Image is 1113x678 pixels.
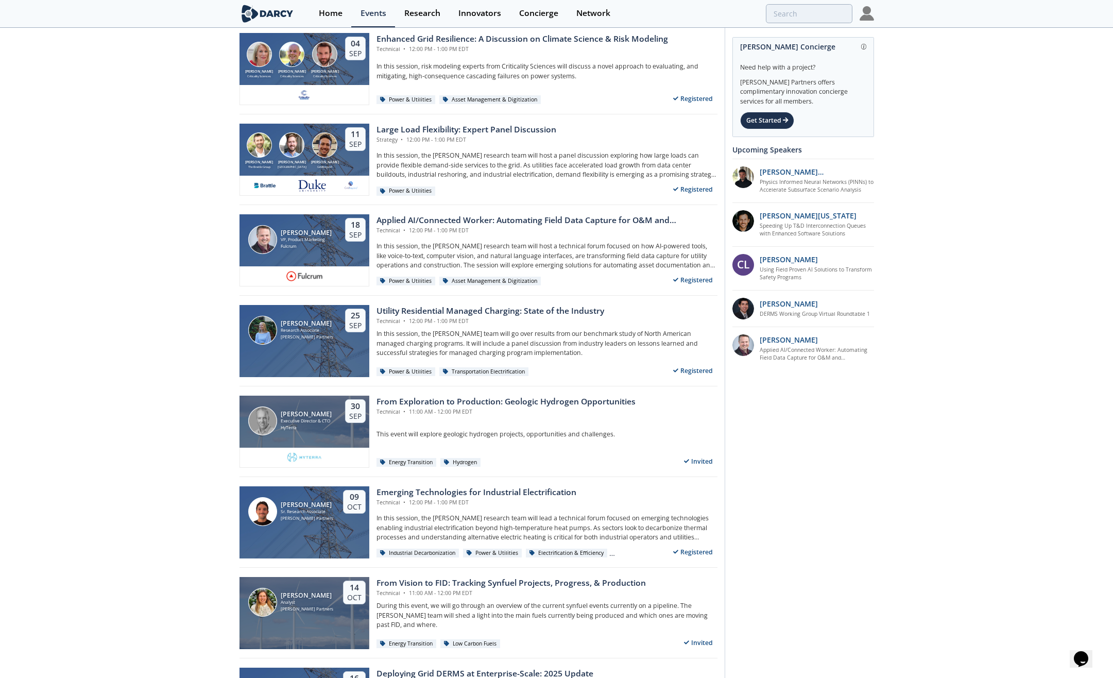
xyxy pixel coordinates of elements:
div: Technical 12:00 PM - 1:00 PM EDT [376,499,576,507]
img: 41db60a0-fe07-4137-8ca6-021fe481c7d5 [297,179,326,192]
div: [PERSON_NAME] Partners [281,606,333,613]
div: Energy Transition [376,639,437,649]
div: 14 [347,583,362,593]
p: This event will explore geologic hydrogen projects, opportunities and challenges. [376,430,717,439]
a: Susan Ginsburg [PERSON_NAME] Criticality Sciences Ben Ruddell [PERSON_NAME] Criticality Sciences ... [239,33,717,105]
div: GridBeyond [309,165,341,169]
div: [PERSON_NAME] [276,160,309,165]
div: Network [576,9,610,18]
span: • [402,589,407,597]
div: Low Carbon Fuels [440,639,501,649]
div: Concierge [519,9,558,18]
div: Criticality Sciences [243,74,276,78]
div: Technical 12:00 PM - 1:00 PM EDT [376,317,604,326]
div: [PERSON_NAME] [281,592,333,599]
img: 257d1208-f7de-4aa6-9675-f79dcebd2004 [732,334,754,356]
div: Asset Management & Digitization [439,95,541,105]
div: Power & Utilities [463,549,522,558]
p: [PERSON_NAME] [760,254,818,265]
span: • [402,317,407,325]
div: [PERSON_NAME] [281,411,332,418]
div: [PERSON_NAME] [309,160,341,165]
p: In this session, the [PERSON_NAME] research team will lead a technical forum focused on emerging ... [376,514,717,542]
div: Industrial Decarbonization [376,549,459,558]
p: [PERSON_NAME] [760,298,818,309]
div: Research Associate [281,327,333,334]
div: VP, Product Marketing [281,236,332,243]
div: Research [404,9,440,18]
img: Ross Dakin [312,42,337,67]
img: Profile [860,6,874,21]
div: Registered [669,274,717,286]
div: Invited [679,636,717,649]
p: In this session, risk modeling experts from Criticality Sciences will discuss a novel approach to... [376,62,717,81]
div: The Brattle Group [243,165,276,169]
a: Elizabeth Wilson [PERSON_NAME] Research Associate [PERSON_NAME] Partners 25 Sep Utility Residenti... [239,305,717,377]
div: [PERSON_NAME] Partners [281,334,333,341]
div: [PERSON_NAME] Concierge [740,38,866,56]
div: Events [361,9,386,18]
div: 09 [347,492,362,502]
a: Applied AI/Connected Worker: Automating Field Data Capture for O&M and Construction [760,346,875,363]
div: Registered [669,183,717,196]
div: Technical 11:00 AM - 12:00 PM EDT [376,408,636,416]
img: information.svg [861,44,867,49]
img: Tyler Norris [279,132,304,158]
a: Catalina Zazkin [PERSON_NAME] Analyst [PERSON_NAME] Partners 14 Oct From Vision to FID: Tracking ... [239,577,717,649]
p: [PERSON_NAME][US_STATE] [760,210,857,221]
img: Jake Freivald [248,225,277,254]
div: Power & Utilities [376,367,436,377]
div: From Exploration to Production: Geologic Hydrogen Opportunities [376,396,636,408]
div: Applied AI/Connected Worker: Automating Field Data Capture for O&M and Construction [376,214,717,227]
img: e45dbe81-9037-4a7e-9e9d-dde2218fbd0b [286,451,322,464]
div: Sr. Research Associate [281,508,333,515]
div: Criticality Sciences [309,74,341,78]
div: [PERSON_NAME] [281,501,333,508]
iframe: chat widget [1070,637,1103,668]
div: Sep [349,140,362,149]
span: • [402,45,407,53]
div: Registered [669,364,717,377]
div: [PERSON_NAME] Partners offers complimentary innovation concierge services for all members. [740,72,866,106]
a: Jake Freivald [PERSON_NAME] VP, Product Marketing Fulcrum 18 Sep Applied AI/Connected Worker: Aut... [239,214,717,286]
div: 11 [349,129,362,140]
div: Upcoming Speakers [732,141,874,159]
img: 1655224446716-descarga.png [250,179,279,192]
div: Enhanced Grid Resilience: A Discussion on Climate Science & Risk Modeling [376,33,668,45]
div: Oct [347,593,362,602]
div: Utility Residential Managed Charging: State of the Industry [376,305,604,317]
a: Physics Informed Neural Networks (PINNs) to Accelerate Subsurface Scenario Analysis [760,178,875,195]
div: Energy Transition [376,458,437,467]
div: 30 [349,401,362,412]
div: Electrification & Efficiency [526,549,608,558]
span: • [402,227,407,234]
div: [PERSON_NAME] [243,160,276,165]
div: 04 [349,39,362,49]
div: Sep [349,412,362,421]
span: • [399,136,405,143]
div: HyTerra [281,425,332,431]
img: Ryan Hledik [247,132,272,158]
img: fe66cb83-ad6b-42ca-a555-d45a2888711e [286,270,322,282]
a: Juan Corrado [PERSON_NAME] Sr. Research Associate [PERSON_NAME] Partners 09 Oct Emerging Technolo... [239,486,717,558]
div: Get Started [740,112,794,129]
p: In this session, the [PERSON_NAME] research team will host a panel discussion exploring how large... [376,151,717,179]
div: Fulcrum [281,243,332,250]
div: Innovators [458,9,501,18]
img: Elizabeth Wilson [248,316,277,345]
p: [PERSON_NAME] [760,334,818,345]
p: In this session, the [PERSON_NAME] research team will host a technical forum focused on how AI-po... [376,242,717,270]
div: Technical 12:00 PM - 1:00 PM EDT [376,45,668,54]
a: Speeding Up T&D Interconnection Queues with Enhanced Software Solutions [760,222,875,239]
div: [PERSON_NAME] [276,69,309,75]
div: Sep [349,321,362,330]
img: logo-wide.svg [239,5,296,23]
img: f59c13b7-8146-4c0f-b540-69d0cf6e4c34 [298,89,311,101]
a: Ryan Hledik [PERSON_NAME] The Brattle Group Tyler Norris [PERSON_NAME] [GEOGRAPHIC_DATA] Nick Gua... [239,124,717,196]
a: Avon McIntyre [PERSON_NAME] Executive Director & CTO HyTerra 30 Sep From Exploration to Productio... [239,396,717,468]
img: 1b183925-147f-4a47-82c9-16eeeed5003c [732,210,754,232]
img: Nick Guay [312,132,337,158]
img: Juan Corrado [248,497,277,526]
p: In this session, the [PERSON_NAME] team will go over results from our benchmark study of North Am... [376,329,717,358]
div: Technical 12:00 PM - 1:00 PM EDT [376,227,717,235]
